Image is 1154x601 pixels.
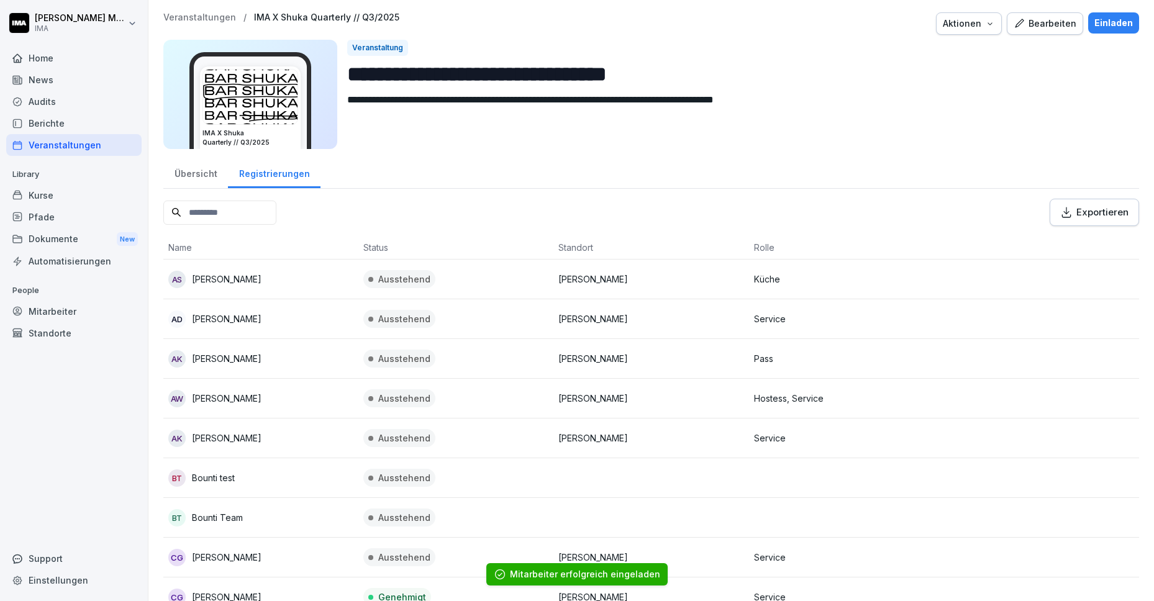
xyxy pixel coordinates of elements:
[1014,17,1076,30] div: Bearbeiten
[749,236,944,260] th: Rolle
[168,430,186,447] div: AK
[192,392,261,405] p: [PERSON_NAME]
[192,471,235,484] p: Bounti test
[363,508,435,526] div: Ausstehend
[754,312,939,325] p: Service
[6,165,142,184] p: Library
[754,551,939,564] p: Service
[6,206,142,228] a: Pfade
[6,184,142,206] a: Kurse
[363,389,435,407] div: Ausstehend
[510,568,660,581] div: Mitarbeiter erfolgreich eingeladen
[754,432,939,445] p: Service
[202,129,298,147] h3: IMA X Shuka Quarterly // Q3/2025
[6,322,142,344] a: Standorte
[943,17,995,30] div: Aktionen
[117,232,138,246] div: New
[6,569,142,591] a: Einstellungen
[168,271,186,288] div: AS
[6,228,142,251] a: DokumenteNew
[6,134,142,156] a: Veranstaltungen
[754,392,939,405] p: Hostess, Service
[6,300,142,322] a: Mitarbeiter
[1050,199,1139,226] button: Exportieren
[192,352,261,365] p: [PERSON_NAME]
[6,548,142,569] div: Support
[192,551,261,564] p: [PERSON_NAME]
[347,40,408,56] div: Veranstaltung
[363,548,435,566] div: Ausstehend
[192,273,261,286] p: [PERSON_NAME]
[6,69,142,91] a: News
[1088,12,1139,34] button: Einladen
[6,250,142,272] a: Automatisierungen
[363,310,435,328] div: Ausstehend
[6,91,142,112] a: Audits
[558,352,743,365] p: [PERSON_NAME]
[6,281,142,300] p: People
[243,12,247,23] p: /
[254,12,399,23] a: IMA X Shuka Quarterly // Q3/2025
[358,236,553,260] th: Status
[936,12,1002,35] button: Aktionen
[163,236,358,260] th: Name
[168,390,186,407] div: AW
[363,270,435,288] div: Ausstehend
[228,156,320,188] a: Registrierungen
[35,13,125,24] p: [PERSON_NAME] Milanovska
[558,432,743,445] p: [PERSON_NAME]
[192,432,261,445] p: [PERSON_NAME]
[168,549,186,566] div: CG
[558,312,743,325] p: [PERSON_NAME]
[168,310,186,328] div: AD
[6,228,142,251] div: Dokumente
[1094,16,1133,30] div: Einladen
[6,47,142,69] a: Home
[35,24,125,33] p: IMA
[754,352,939,365] p: Pass
[1060,206,1129,219] div: Exportieren
[6,112,142,134] a: Berichte
[558,392,743,405] p: [PERSON_NAME]
[163,12,236,23] a: Veranstaltungen
[168,469,186,487] div: Bt
[754,273,939,286] p: Küche
[168,350,186,368] div: AK
[558,273,743,286] p: [PERSON_NAME]
[553,236,748,260] th: Standort
[163,156,228,188] a: Übersicht
[192,312,261,325] p: [PERSON_NAME]
[363,350,435,368] div: Ausstehend
[192,511,243,524] p: Bounti Team
[1007,12,1083,35] button: Bearbeiten
[363,429,435,447] div: Ausstehend
[363,469,435,487] div: Ausstehend
[168,509,186,526] div: BT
